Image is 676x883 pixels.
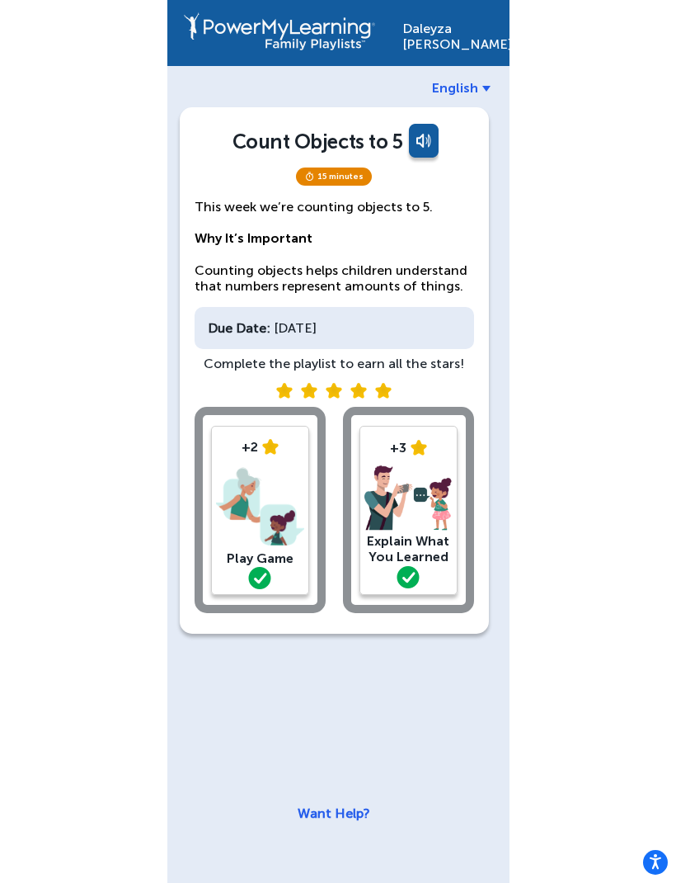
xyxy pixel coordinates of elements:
img: timer.svg [304,172,315,182]
img: explain.png [364,465,453,531]
img: submit star [301,383,317,399]
img: green-check.svg [248,567,271,589]
div: Play Game [216,550,304,566]
span: 15 minutes [296,168,372,186]
img: green-check.svg [397,566,420,588]
div: +2 [216,439,304,455]
a: Want Help? [298,805,370,821]
img: submit star [326,383,342,399]
img: submit star [375,383,392,399]
img: star [411,440,427,456]
img: PowerMyLearning Connect [184,12,375,50]
a: English [432,80,491,96]
div: Complete the playlist to earn all the stars! [195,356,474,371]
p: This week we’re counting objects to 5. Counting objects helps children understand that numbers re... [195,199,474,294]
div: Count Objects to 5 [232,130,402,153]
div: +3 [364,440,453,456]
div: Explain What You Learned [364,533,453,564]
img: play-game.png [216,464,304,550]
div: [DATE] [195,307,474,349]
div: Daleyza [PERSON_NAME] [402,12,493,52]
img: submit star [276,383,293,399]
img: submit star [350,383,367,399]
div: Due Date: [208,320,270,336]
img: star [262,439,279,455]
span: English [432,80,478,96]
strong: Why It’s Important [195,230,312,246]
